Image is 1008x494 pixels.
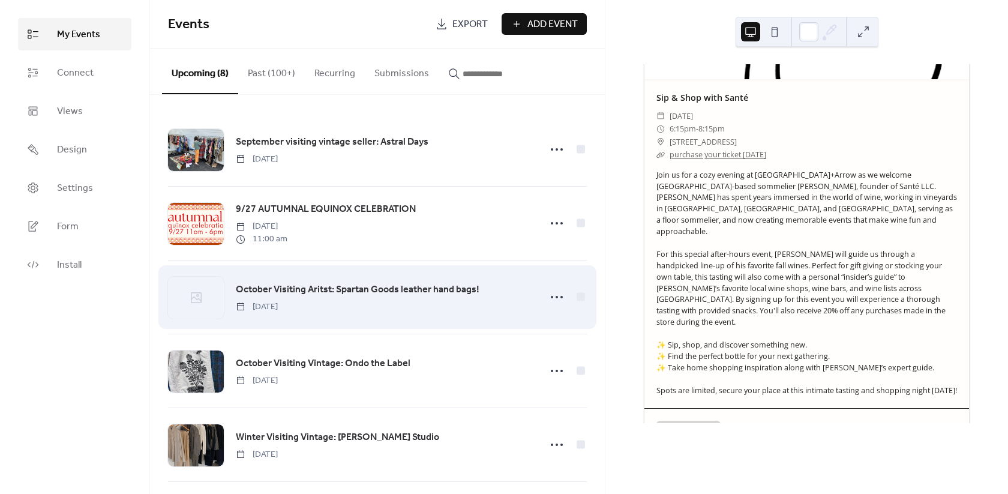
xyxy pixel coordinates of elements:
[656,92,748,103] a: Sip & Shop with Santé
[236,356,410,372] a: October Visiting Vintage: Ondo the Label
[57,181,93,196] span: Settings
[57,220,79,234] span: Form
[670,122,696,135] span: 6:15pm
[57,143,87,157] span: Design
[18,172,131,204] a: Settings
[670,136,737,148] span: [STREET_ADDRESS]
[670,110,693,122] span: [DATE]
[644,170,969,397] div: Join us for a cozy evening at [GEOGRAPHIC_DATA]+Arrow as we welcome [GEOGRAPHIC_DATA]-based somme...
[527,17,578,32] span: Add Event
[236,448,278,461] span: [DATE]
[696,122,698,135] span: -
[365,49,439,93] button: Submissions
[656,148,665,161] div: ​
[656,110,665,122] div: ​
[656,136,665,148] div: ​
[656,122,665,135] div: ​
[18,133,131,166] a: Design
[236,282,479,298] a: October Visiting Aritst: Spartan Goods leather hand bags!
[236,220,287,233] span: [DATE]
[236,233,287,245] span: 11:00 am
[236,301,278,313] span: [DATE]
[305,49,365,93] button: Recurring
[236,375,278,387] span: [DATE]
[57,28,100,42] span: My Events
[670,149,766,160] a: purchase your ticket [DATE]
[162,49,238,94] button: Upcoming (8)
[236,135,428,149] span: September visiting vintage seller: Astral Days
[57,104,83,119] span: Views
[452,17,488,32] span: Export
[698,122,725,135] span: 8:15pm
[236,153,278,166] span: [DATE]
[236,283,479,297] span: October Visiting Aritst: Spartan Goods leather hand bags!
[427,13,497,35] a: Export
[57,258,82,273] span: Install
[236,134,428,150] a: September visiting vintage seller: Astral Days
[18,210,131,242] a: Form
[168,11,209,38] span: Events
[18,56,131,89] a: Connect
[236,430,439,445] a: Winter Visiting Vintage: [PERSON_NAME] Studio
[18,95,131,127] a: Views
[502,13,587,35] button: Add Event
[18,18,131,50] a: My Events
[57,66,94,80] span: Connect
[18,249,131,281] a: Install
[236,202,416,217] a: 9/27 AUTUMNAL EQUINOX CELEBRATION
[238,49,305,93] button: Past (100+)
